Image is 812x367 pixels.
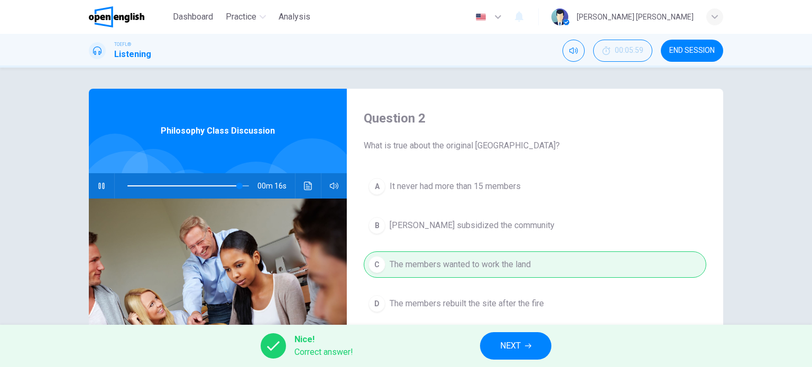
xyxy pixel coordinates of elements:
[222,7,270,26] button: Practice
[173,11,213,23] span: Dashboard
[562,40,585,62] div: Mute
[480,332,551,360] button: NEXT
[551,8,568,25] img: Profile picture
[593,40,652,62] div: Hide
[257,173,295,199] span: 00m 16s
[169,7,217,26] button: Dashboard
[364,139,706,152] span: What is true about the original [GEOGRAPHIC_DATA]?
[500,338,521,353] span: NEXT
[364,110,706,127] h4: Question 2
[577,11,694,23] div: [PERSON_NAME] [PERSON_NAME]
[294,346,353,359] span: Correct answer!
[615,46,643,55] span: 00:05:59
[89,6,144,27] img: OpenEnglish logo
[300,173,317,199] button: Click to see the audio transcription
[114,41,131,48] span: TOEFL®
[294,333,353,346] span: Nice!
[161,125,275,137] span: Philosophy Class Discussion
[474,13,487,21] img: en
[661,40,723,62] button: END SESSION
[274,7,315,26] button: Analysis
[226,11,256,23] span: Practice
[89,6,169,27] a: OpenEnglish logo
[593,40,652,62] button: 00:05:59
[279,11,310,23] span: Analysis
[669,46,715,55] span: END SESSION
[114,48,151,61] h1: Listening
